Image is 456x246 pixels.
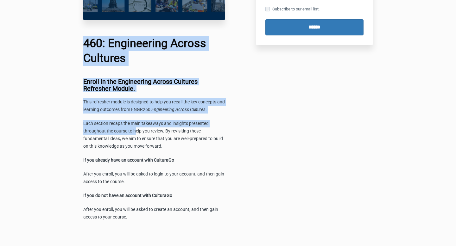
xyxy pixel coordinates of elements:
span: . [206,107,207,112]
span: the course to help you review. By revisiting these fundamental ideas, we aim to ensure that you a... [83,128,223,149]
h1: 460: Engineering Across Cultures [83,36,225,66]
p: After you enroll, you will be asked to login to your account, and then gain access to the course. [83,170,225,186]
strong: If you do not have an account with CulturaGo [83,193,172,198]
label: Subscribe to our email list. [265,6,320,13]
p: After you enroll, you will be asked to create an account, and then gain access to your course. [83,206,225,221]
input: Subscribe to our email list. [265,7,270,11]
span: This refresher module is designed to help you recall the key concepts and learning outcomes from ... [83,99,225,112]
h3: Enroll in the Engineering Across Cultures Refresher Module. [83,78,225,92]
span: Engineering Across Cultures [151,107,206,112]
span: Each section recaps the main takeaways and insights presented throughout [83,121,209,133]
strong: If you already have an account with CulturaGo [83,157,174,163]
